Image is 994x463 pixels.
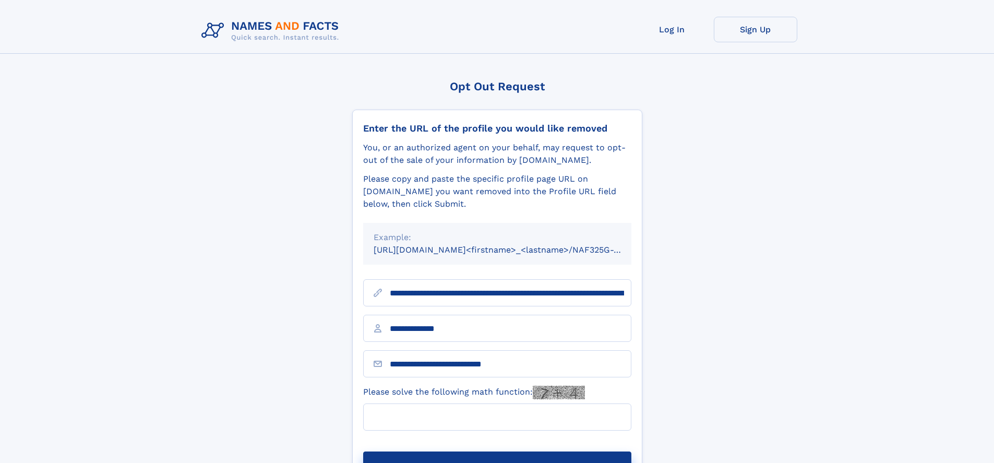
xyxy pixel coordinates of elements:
[374,245,651,255] small: [URL][DOMAIN_NAME]<firstname>_<lastname>/NAF325G-xxxxxxxx
[363,386,585,399] label: Please solve the following math function:
[363,173,631,210] div: Please copy and paste the specific profile page URL on [DOMAIN_NAME] you want removed into the Pr...
[352,80,642,93] div: Opt Out Request
[363,123,631,134] div: Enter the URL of the profile you would like removed
[197,17,348,45] img: Logo Names and Facts
[714,17,797,42] a: Sign Up
[363,141,631,167] div: You, or an authorized agent on your behalf, may request to opt-out of the sale of your informatio...
[630,17,714,42] a: Log In
[374,231,621,244] div: Example:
